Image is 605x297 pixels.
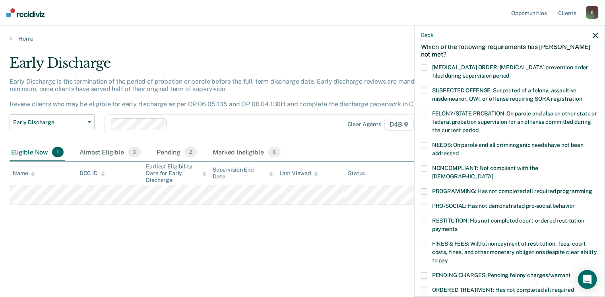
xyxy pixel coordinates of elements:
[432,64,589,79] span: [MEDICAL_DATA] ORDER: [MEDICAL_DATA] prevention order filed during supervision period
[52,147,64,157] span: 1
[578,270,597,289] div: Open Intercom Messenger
[432,188,592,194] span: PROGRAMMING: Has not completed all required programming
[421,32,434,39] button: Back
[279,170,318,177] div: Last Viewed
[13,170,35,177] div: Name
[432,142,584,156] span: NEEDS: On parole and all criminogenic needs have not been addressed
[348,170,365,177] div: Status
[128,147,141,157] span: 3
[432,203,575,209] span: PRO-SOCIAL: Has not demonstrated pro-social behavior
[211,144,282,161] div: Marked Ineligible
[80,170,105,177] div: DOC ID
[432,272,571,278] span: PENDING CHARGES: Pending felony charges/warrant
[155,144,198,161] div: Pending
[421,37,598,64] div: Which of the following requirements has [PERSON_NAME] not met?
[78,144,142,161] div: Almost Eligible
[432,217,584,232] span: RESTITUTION: Has not completed court-ordered restitution payments
[586,6,599,19] div: D
[384,118,413,131] span: D4B
[184,147,197,157] span: 2
[146,163,206,183] div: Earliest Eligibility Date for Early Discharge
[432,240,597,264] span: FINES & FEES: Willful nonpayment of restitution, fees, court costs, fines, and other monetary obl...
[10,78,437,108] p: Early Discharge is the termination of the period of probation or parole before the full-term disc...
[213,166,273,180] div: Supervision End Date
[10,55,463,78] div: Early Discharge
[432,110,597,133] span: FELONY/STATE PROBATION: On parole and also on other state or federal probation supervision for an...
[10,144,65,161] div: Eligible Now
[432,165,538,180] span: NONCOMPLIANT: Not compliant with the [DEMOGRAPHIC_DATA]
[432,87,582,102] span: SUSPECTED OFFENSE: Suspected of a felony, assaultive misdemeanor, OWI, or offense requiring SORA ...
[13,119,85,126] span: Early Discharge
[268,147,281,157] span: 6
[347,121,381,128] div: Clear agents
[10,35,595,42] a: Home
[6,8,45,17] img: Recidiviz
